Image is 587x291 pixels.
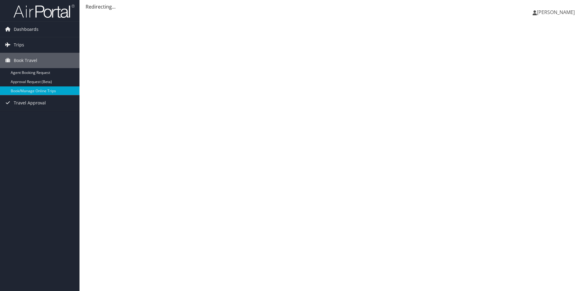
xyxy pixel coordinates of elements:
[14,95,46,111] span: Travel Approval
[14,53,37,68] span: Book Travel
[13,4,75,18] img: airportal-logo.png
[14,22,39,37] span: Dashboards
[86,3,581,10] div: Redirecting...
[537,9,575,16] span: [PERSON_NAME]
[14,37,24,53] span: Trips
[533,3,581,21] a: [PERSON_NAME]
